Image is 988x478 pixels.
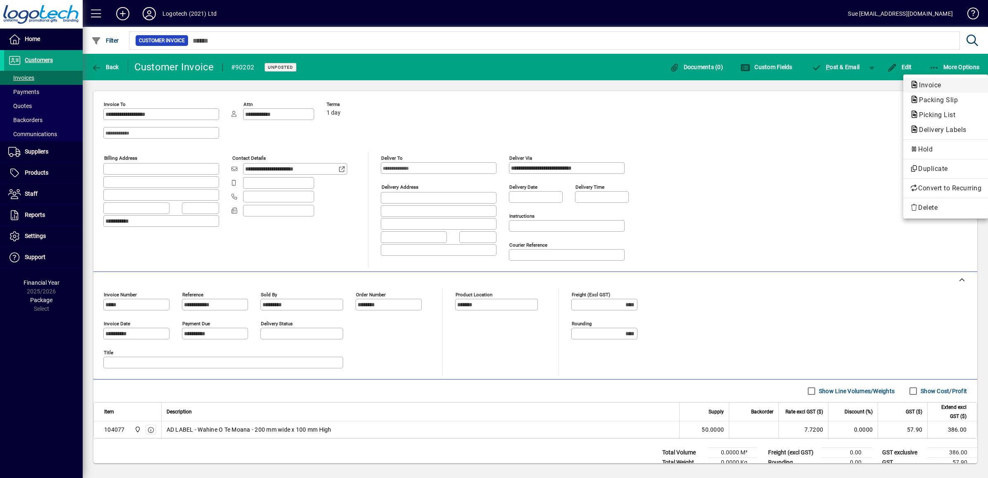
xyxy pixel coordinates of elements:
[910,96,962,104] span: Packing Slip
[910,203,981,213] span: Delete
[910,81,945,89] span: Invoice
[910,183,981,193] span: Convert to Recurring
[910,111,959,119] span: Picking List
[910,126,971,134] span: Delivery Labels
[910,164,981,174] span: Duplicate
[910,144,981,154] span: Hold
